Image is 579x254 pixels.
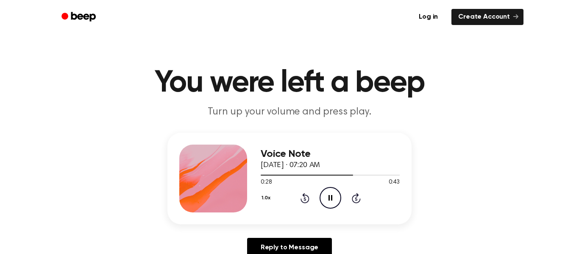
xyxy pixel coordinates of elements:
span: [DATE] · 07:20 AM [261,162,320,169]
a: Log in [410,7,446,27]
p: Turn up your volume and press play. [127,105,452,119]
h3: Voice Note [261,148,400,160]
a: Beep [56,9,103,25]
span: 0:28 [261,178,272,187]
button: 1.0x [261,191,273,205]
span: 0:43 [389,178,400,187]
h1: You were left a beep [72,68,507,98]
a: Create Account [451,9,523,25]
